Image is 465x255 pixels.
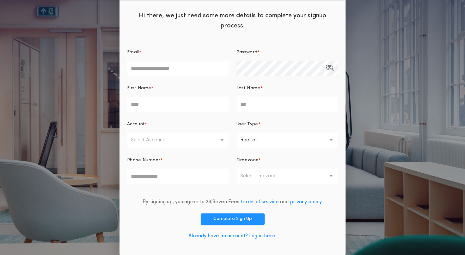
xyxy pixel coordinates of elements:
a: privacy policy. [290,199,323,205]
input: Last Name* [236,97,338,112]
div: Hi there, we just need some more details to complete your signup process. [119,6,346,34]
p: Email [127,49,139,56]
p: User Type [236,121,258,127]
p: First Name [127,85,151,92]
input: Phone Number* [127,169,229,184]
p: Password [236,49,258,56]
div: By signing up, you agree to 24|Seven Fees and [143,198,323,206]
p: Select timezone [240,172,287,180]
button: Select timezone [236,169,338,184]
button: Complete Sign Up [201,213,265,225]
p: Account [127,121,145,127]
input: First Name* [127,97,229,112]
button: Select Account [127,133,229,148]
p: Select Account [131,136,174,144]
p: Realtor [240,136,267,144]
a: Already have an account? Log in here. [188,234,277,239]
p: Timezone [236,157,259,163]
input: Email* [127,61,229,76]
p: Phone Number [127,157,160,163]
button: Realtor [236,133,338,148]
button: Password* [326,61,333,76]
input: Password* [236,61,338,76]
p: Last Name [236,85,260,92]
a: terms of service [241,199,279,205]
